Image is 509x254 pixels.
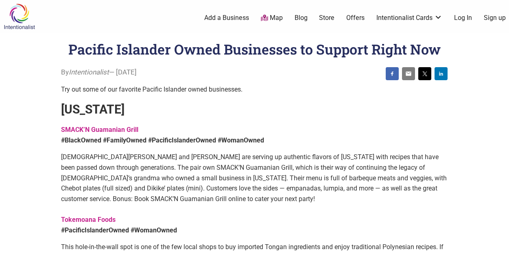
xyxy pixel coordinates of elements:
h1: Pacific Islander Owned Businesses to Support Right Now [68,40,441,58]
img: linkedin sharing button [438,70,444,77]
span: By — [DATE] [61,67,137,78]
a: Blog [295,13,308,22]
a: Offers [346,13,365,22]
img: twitter sharing button [422,70,428,77]
p: Try out some of our favorite Pacific Islander owned businesses. [61,84,448,95]
a: SMACK’N Guamanian Grill [61,126,138,134]
a: Log In [454,13,472,22]
a: Sign up [484,13,506,22]
strong: [US_STATE] [61,102,125,116]
a: Map [261,13,283,23]
a: Intentionalist Cards [376,13,442,22]
strong: #BlackOwned #FamilyOwned #PacificIslanderOwned #WomanOwned [61,136,264,144]
a: Store [319,13,334,22]
i: Intentionalist [69,68,109,76]
p: [DEMOGRAPHIC_DATA][PERSON_NAME] and [PERSON_NAME] are serving up authentic flavors of [US_STATE] ... [61,152,448,235]
img: email sharing button [405,70,412,77]
a: Add a Business [204,13,249,22]
img: facebook sharing button [389,70,395,77]
strong: #PacificIslanderOwned #WomanOwned [61,226,177,234]
a: Tokemoana Foods [61,216,116,223]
